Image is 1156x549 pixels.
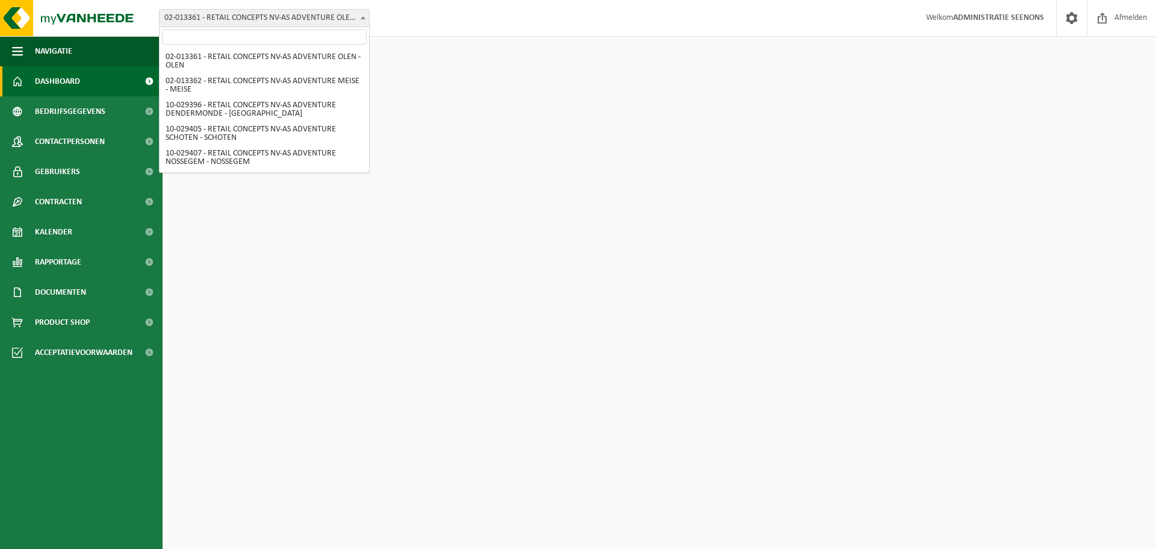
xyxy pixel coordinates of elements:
span: Acceptatievoorwaarden [35,337,132,368]
span: Gebruikers [35,157,80,187]
span: Documenten [35,277,86,307]
span: Contracten [35,187,82,217]
span: Rapportage [35,247,81,277]
span: 02-013361 - RETAIL CONCEPTS NV-AS ADVENTURE OLEN - OLEN [160,10,369,27]
span: 02-013361 - RETAIL CONCEPTS NV-AS ADVENTURE OLEN - OLEN [159,9,370,27]
span: Kalender [35,217,72,247]
li: 02-013361 - RETAIL CONCEPTS NV-AS ADVENTURE OLEN - OLEN [162,49,367,74]
li: 02-013362 - RETAIL CONCEPTS NV-AS ADVENTURE MEISE - MEISE [162,74,367,98]
strong: ADMINISTRATIE SEENONS [953,13,1044,22]
span: Product Shop [35,307,90,337]
li: 10-029407 - RETAIL CONCEPTS NV-AS ADVENTURE NOSSEGEM - NOSSEGEM [162,146,367,170]
span: Bedrijfsgegevens [35,96,105,127]
li: 10-029405 - RETAIL CONCEPTS NV-AS ADVENTURE SCHOTEN - SCHOTEN [162,122,367,146]
span: Navigatie [35,36,72,66]
li: 10-029396 - RETAIL CONCEPTS NV-AS ADVENTURE DENDERMONDE - [GEOGRAPHIC_DATA] [162,98,367,122]
span: Contactpersonen [35,127,105,157]
span: Dashboard [35,66,80,96]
